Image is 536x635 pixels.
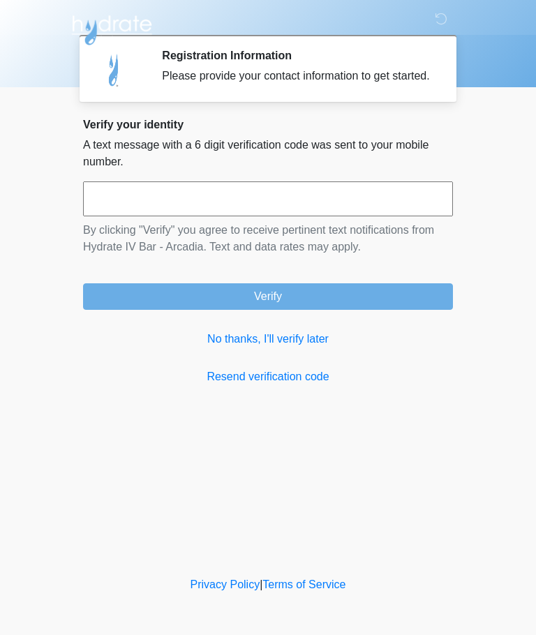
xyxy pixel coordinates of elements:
h2: Verify your identity [83,118,453,131]
a: Terms of Service [262,578,345,590]
p: A text message with a 6 digit verification code was sent to your mobile number. [83,137,453,170]
a: Resend verification code [83,368,453,385]
p: By clicking "Verify" you agree to receive pertinent text notifications from Hydrate IV Bar - Arca... [83,222,453,255]
a: Privacy Policy [191,578,260,590]
img: Agent Avatar [94,49,135,91]
a: No thanks, I'll verify later [83,331,453,348]
img: Hydrate IV Bar - Arcadia Logo [69,10,154,46]
a: | [260,578,262,590]
button: Verify [83,283,453,310]
div: Please provide your contact information to get started. [162,68,432,84]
